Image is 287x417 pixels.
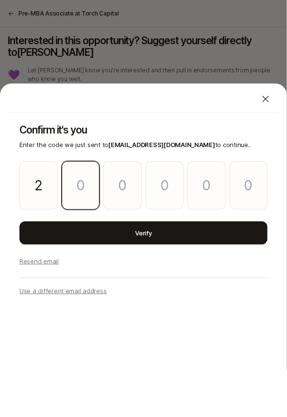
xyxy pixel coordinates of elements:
p: Confirm it's you [19,124,268,136]
input: Please enter OTP character 5 [187,161,226,210]
p: Use a different email address [19,286,106,296]
input: Please enter OTP character 1 [19,161,58,210]
input: Please enter OTP character 2 [62,161,100,210]
p: Enter the code we just sent to to continue. [19,140,268,150]
input: Please enter OTP character 4 [146,161,184,210]
button: Verify [19,221,268,245]
span: [EMAIL_ADDRESS][DOMAIN_NAME] [108,141,215,149]
input: Please enter OTP character 3 [103,161,142,210]
input: Please enter OTP character 6 [230,161,268,210]
p: Resend email [19,256,59,266]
